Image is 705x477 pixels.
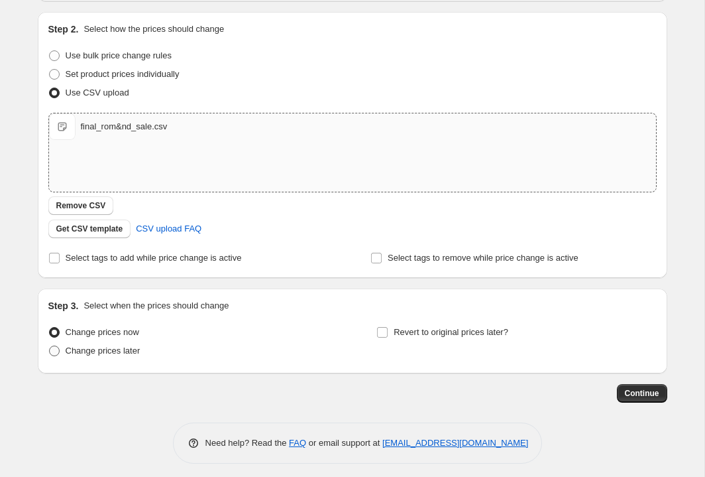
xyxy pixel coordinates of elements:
span: Change prices later [66,346,140,356]
a: [EMAIL_ADDRESS][DOMAIN_NAME] [382,438,528,448]
span: or email support at [306,438,382,448]
span: CSV upload FAQ [136,222,201,236]
span: Use bulk price change rules [66,50,172,60]
p: Select when the prices should change [83,299,229,312]
div: final_rom&nd_sale.csv [81,120,168,133]
span: Get CSV template [56,224,123,234]
span: Revert to original prices later? [394,327,508,337]
span: Select tags to remove while price change is active [388,253,578,263]
span: Need help? Read the [205,438,290,448]
span: Change prices now [66,327,139,337]
h2: Step 3. [48,299,79,312]
button: Continue [617,384,667,403]
h2: Step 2. [48,23,79,36]
span: Remove CSV [56,200,106,211]
span: Select tags to add while price change is active [66,253,242,263]
p: Select how the prices should change [83,23,224,36]
span: Set product prices individually [66,69,180,79]
a: FAQ [289,438,306,448]
a: CSV upload FAQ [128,218,209,239]
button: Remove CSV [48,196,114,215]
span: Use CSV upload [66,88,129,98]
button: Get CSV template [48,220,131,238]
span: Continue [625,388,659,399]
